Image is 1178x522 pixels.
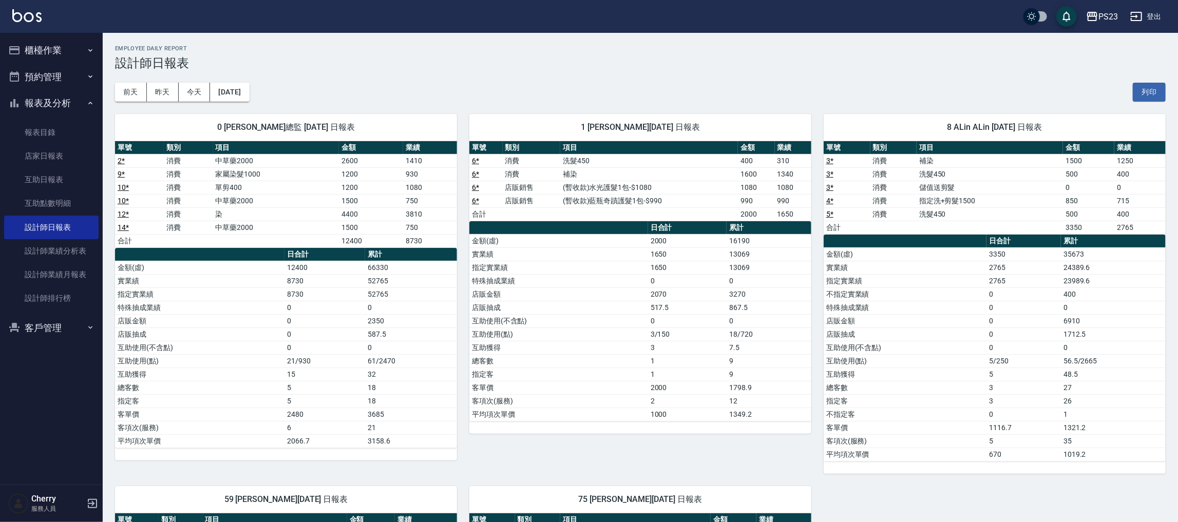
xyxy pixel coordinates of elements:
td: 互助使用(不含點) [824,341,986,354]
td: 0 [648,274,727,287]
td: 18/720 [727,327,811,341]
table: a dense table [469,141,811,221]
td: 0 [284,341,365,354]
td: 特殊抽成業績 [824,301,986,314]
td: 3350 [986,247,1061,261]
td: 15 [284,368,365,381]
th: 項目 [213,141,339,154]
td: 消費 [164,207,213,221]
button: 櫃檯作業 [4,37,99,64]
p: 服務人員 [31,504,84,513]
td: 1080 [775,181,811,194]
td: 互助獲得 [115,368,284,381]
td: 金額(虛) [469,234,648,247]
td: 指定客 [824,394,986,408]
td: 2000 [738,207,774,221]
td: 23989.6 [1061,274,1166,287]
td: 互助使用(點) [824,354,986,368]
td: 500 [1063,207,1114,221]
div: PS23 [1098,10,1118,23]
td: 0 [986,341,1061,354]
td: 12 [727,394,811,408]
td: 0 [648,314,727,327]
td: 3 [648,341,727,354]
td: 1250 [1114,154,1166,167]
td: 2765 [1114,221,1166,234]
td: 補染 [917,154,1063,167]
td: 16190 [727,234,811,247]
table: a dense table [469,221,811,421]
td: 客項次(服務) [469,394,648,408]
button: 客戶管理 [4,315,99,341]
td: 0 [986,314,1061,327]
td: 2765 [986,274,1061,287]
td: 0 [365,341,457,354]
td: 實業績 [115,274,284,287]
td: 1019.2 [1061,448,1166,461]
td: 8730 [403,234,457,247]
td: 1798.9 [727,381,811,394]
td: 金額(虛) [824,247,986,261]
th: 單號 [469,141,503,154]
td: 1321.2 [1061,421,1166,434]
td: 消費 [503,154,560,167]
td: 4400 [339,207,403,221]
td: 總客數 [469,354,648,368]
th: 業績 [403,141,457,154]
td: 990 [775,194,811,207]
th: 金額 [1063,141,1114,154]
td: 指定實業績 [469,261,648,274]
h5: Cherry [31,494,84,504]
td: 消費 [164,221,213,234]
td: 1650 [648,261,727,274]
td: 9 [727,368,811,381]
td: 實業績 [469,247,648,261]
td: 990 [738,194,774,207]
td: 13069 [727,247,811,261]
td: 補染 [560,167,738,181]
span: 0 [PERSON_NAME]總監 [DATE] 日報表 [127,122,445,132]
td: 12400 [339,234,403,247]
a: 報表目錄 [4,121,99,144]
td: 1650 [775,207,811,221]
td: 1 [1061,408,1166,421]
button: 報表及分析 [4,90,99,117]
th: 類別 [870,141,917,154]
a: 設計師日報表 [4,216,99,239]
td: 單剪400 [213,181,339,194]
button: PS23 [1082,6,1122,27]
td: 互助使用(點) [469,327,648,341]
td: 互助獲得 [469,341,648,354]
td: 0 [986,327,1061,341]
td: 0 [1061,341,1166,354]
td: 1080 [403,181,457,194]
td: 0 [986,287,1061,301]
th: 累計 [1061,235,1166,248]
td: 3685 [365,408,457,421]
td: 5 [284,394,365,408]
td: 5 [986,368,1061,381]
td: 總客數 [824,381,986,394]
td: 52765 [365,287,457,301]
th: 項目 [917,141,1063,154]
td: 35673 [1061,247,1166,261]
td: 消費 [870,207,917,221]
td: 指定客 [469,368,648,381]
td: 1000 [648,408,727,421]
button: 列印 [1133,83,1166,102]
td: 洗髮450 [917,207,1063,221]
td: 6910 [1061,314,1166,327]
td: 18 [365,381,457,394]
td: 2000 [648,381,727,394]
td: 1349.2 [727,408,811,421]
td: 18 [365,394,457,408]
td: 750 [403,194,457,207]
td: 總客數 [115,381,284,394]
td: 5 [986,434,1061,448]
button: [DATE] [210,83,249,102]
th: 金額 [339,141,403,154]
span: 59 [PERSON_NAME][DATE] 日報表 [127,494,445,505]
td: 9 [727,354,811,368]
td: 3350 [1063,221,1114,234]
td: 合計 [824,221,870,234]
